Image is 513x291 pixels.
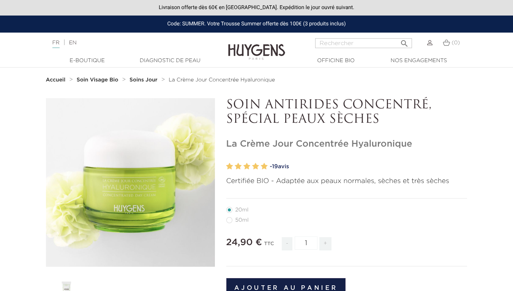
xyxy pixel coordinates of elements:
[398,36,411,46] button: 
[226,217,258,223] label: 50ml
[261,161,268,172] label: 5
[264,236,274,256] div: TTC
[272,164,278,169] span: 19
[46,77,66,83] strong: Accueil
[77,77,118,83] strong: Soin Visage Bio
[49,38,208,47] div: |
[226,176,467,186] p: Certifiée BIO - Adaptée aux peaux normales, sèches et très sèches
[226,238,262,247] span: 24,90 €
[243,161,250,172] label: 3
[252,161,259,172] label: 4
[319,237,331,250] span: +
[46,77,67,83] a: Accueil
[315,38,412,48] input: Rechercher
[298,57,374,65] a: Officine Bio
[69,40,76,45] a: EN
[169,77,275,83] a: La Crème Jour Concentrée Hyaluronique
[451,40,460,45] span: (0)
[226,161,233,172] label: 1
[400,37,409,46] i: 
[226,98,467,127] p: SOIN ANTIRIDES CONCENTRÉ, SPÉCIAL PEAUX SÈCHES
[129,77,158,83] strong: Soins Jour
[228,32,285,61] img: Huygens
[77,77,120,83] a: Soin Visage Bio
[381,57,457,65] a: Nos engagements
[282,237,292,250] span: -
[226,207,258,213] label: 20ml
[270,161,467,172] a: -19avis
[129,77,159,83] a: Soins Jour
[295,236,317,250] input: Quantité
[52,40,60,48] a: FR
[49,57,125,65] a: E-Boutique
[235,161,242,172] label: 2
[226,139,467,150] h1: La Crème Jour Concentrée Hyaluronique
[132,57,208,65] a: Diagnostic de peau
